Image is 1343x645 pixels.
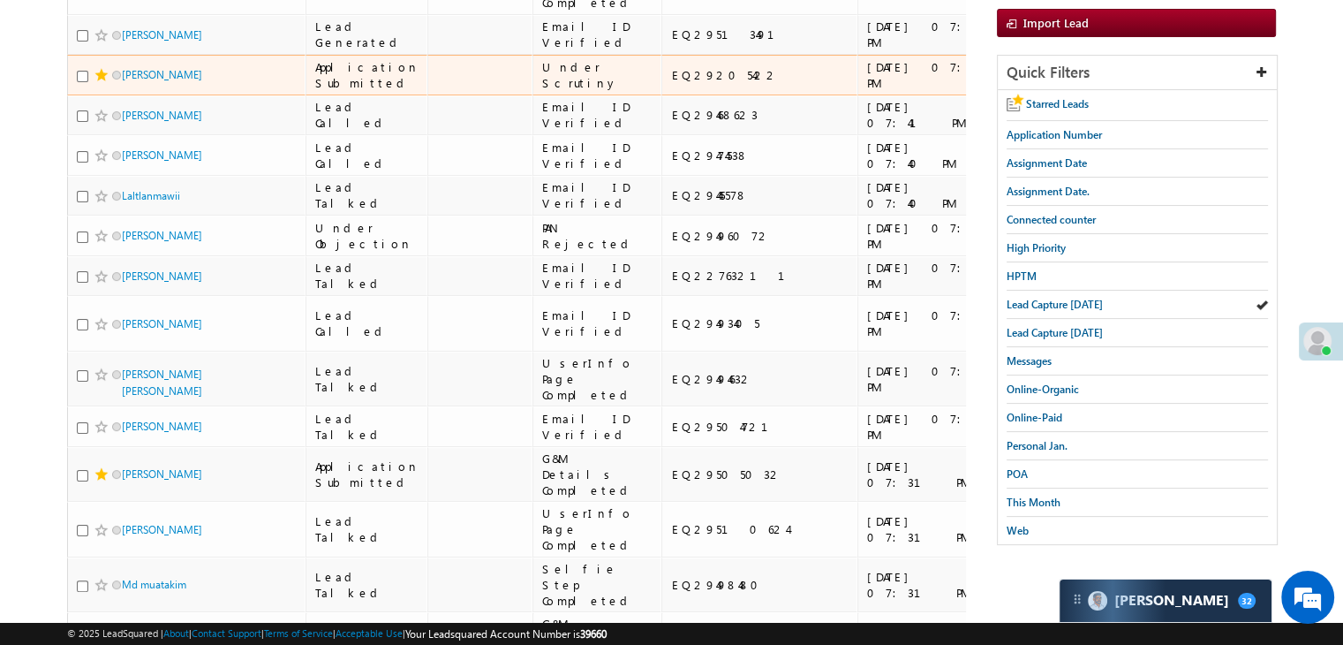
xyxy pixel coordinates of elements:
[671,315,849,331] div: EQ29493405
[315,260,419,292] div: Lead Talked
[867,179,985,211] div: [DATE] 07:40 PM
[671,467,849,482] div: EQ29505032
[122,467,202,481] a: [PERSON_NAME]
[867,59,985,91] div: [DATE] 07:56 PM
[867,411,985,443] div: [DATE] 07:34 PM
[163,627,189,639] a: About
[122,523,202,536] a: [PERSON_NAME]
[542,59,654,91] div: Under Scrutiny
[542,260,654,292] div: Email ID Verified
[1007,156,1087,170] span: Assignment Date
[240,507,321,531] em: Start Chat
[671,148,849,163] div: EQ29474538
[867,220,985,252] div: [DATE] 07:37 PM
[998,56,1277,90] div: Quick Filters
[122,368,202,398] a: [PERSON_NAME] [PERSON_NAME]
[671,268,849,284] div: EQ22763211
[542,355,654,403] div: UserInfo Page Completed
[122,578,186,591] a: Md muatakim
[315,140,419,171] div: Lead Called
[315,19,419,50] div: Lead Generated
[315,459,419,490] div: Application Submitted
[315,513,419,545] div: Lead Talked
[1007,383,1079,396] span: Online-Organic
[1023,15,1089,30] span: Import Lead
[542,561,654,609] div: Selfie Step Completed
[336,627,403,639] a: Acceptable Use
[122,269,202,283] a: [PERSON_NAME]
[1007,128,1102,141] span: Application Number
[122,229,202,242] a: [PERSON_NAME]
[1007,269,1037,283] span: HPTM
[315,569,419,601] div: Lead Talked
[542,451,654,498] div: G&M Details Completed
[315,307,419,339] div: Lead Called
[671,371,849,387] div: EQ29494632
[671,228,849,244] div: EQ29496072
[1026,97,1089,110] span: Starred Leads
[542,99,654,131] div: Email ID Verified
[315,411,419,443] div: Lead Talked
[1059,579,1272,623] div: carter-dragCarter[PERSON_NAME]32
[122,317,202,330] a: [PERSON_NAME]
[264,627,333,639] a: Terms of Service
[867,260,985,292] div: [DATE] 07:35 PM
[867,307,985,339] div: [DATE] 07:35 PM
[671,27,849,42] div: EQ29513491
[542,307,654,339] div: Email ID Verified
[1007,326,1103,339] span: Lead Capture [DATE]
[867,569,985,601] div: [DATE] 07:31 PM
[671,419,849,435] div: EQ29504721
[1007,467,1028,481] span: POA
[1070,592,1084,606] img: carter-drag
[315,220,419,252] div: Under Objection
[122,148,202,162] a: [PERSON_NAME]
[867,513,985,545] div: [DATE] 07:31 PM
[671,577,849,593] div: EQ29498480
[867,19,985,50] div: [DATE] 07:56 PM
[290,9,332,51] div: Minimize live chat window
[122,28,202,42] a: [PERSON_NAME]
[315,179,419,211] div: Lead Talked
[315,59,419,91] div: Application Submitted
[867,140,985,171] div: [DATE] 07:40 PM
[1007,411,1062,424] span: Online-Paid
[542,220,654,252] div: PAN Rejected
[1007,185,1090,198] span: Assignment Date.
[671,107,849,123] div: EQ29468623
[122,109,202,122] a: [PERSON_NAME]
[405,627,607,641] span: Your Leadsquared Account Number is
[867,99,985,131] div: [DATE] 07:41 PM
[671,67,849,83] div: EQ29205422
[122,420,202,433] a: [PERSON_NAME]
[122,68,202,81] a: [PERSON_NAME]
[315,363,419,395] div: Lead Talked
[1238,593,1256,609] span: 32
[542,140,654,171] div: Email ID Verified
[30,93,74,116] img: d_60004797649_company_0_60004797649
[671,187,849,203] div: EQ29445578
[867,459,985,490] div: [DATE] 07:31 PM
[867,363,985,395] div: [DATE] 07:34 PM
[1007,241,1066,254] span: High Priority
[192,627,261,639] a: Contact Support
[1007,298,1103,311] span: Lead Capture [DATE]
[542,19,654,50] div: Email ID Verified
[580,627,607,641] span: 39660
[1007,439,1068,452] span: Personal Jan.
[1007,524,1029,537] span: Web
[542,411,654,443] div: Email ID Verified
[1007,213,1096,226] span: Connected counter
[92,93,297,116] div: Chat with us now
[67,626,607,642] span: © 2025 LeadSquared | | | | |
[23,163,322,491] textarea: Type your message and hit 'Enter'
[1007,354,1052,368] span: Messages
[122,189,180,202] a: Laltlanmawii
[671,521,849,537] div: EQ29510624
[1007,496,1060,509] span: This Month
[315,99,419,131] div: Lead Called
[542,179,654,211] div: Email ID Verified
[542,505,654,553] div: UserInfo Page Completed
